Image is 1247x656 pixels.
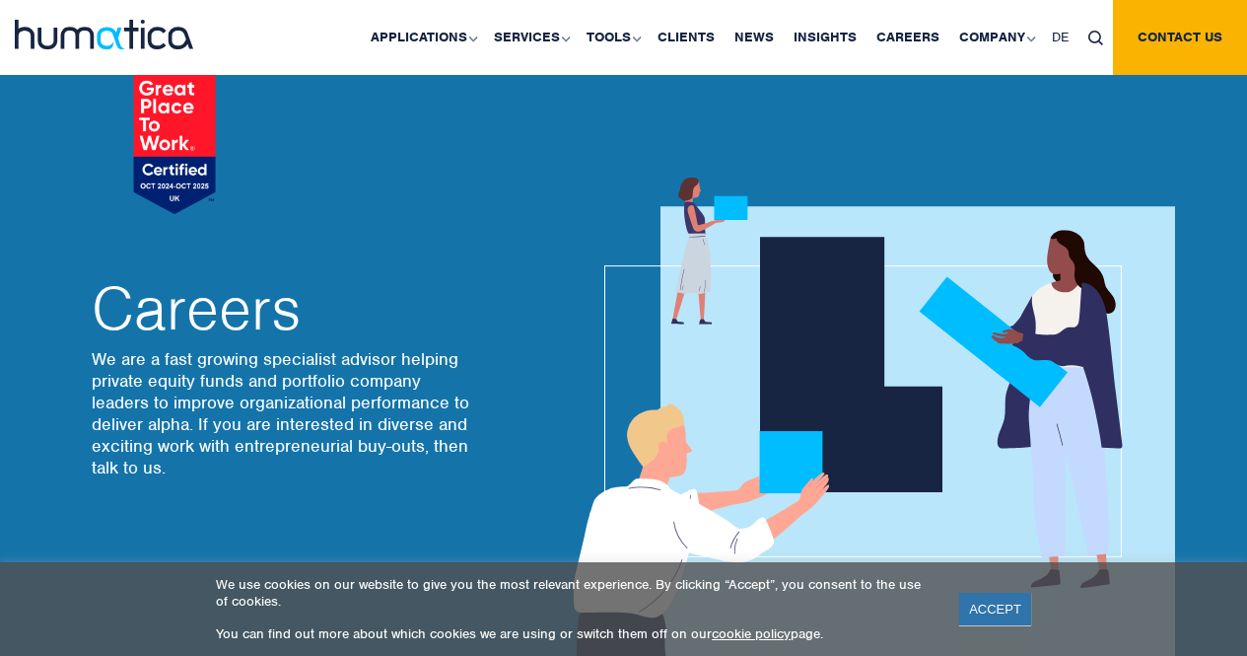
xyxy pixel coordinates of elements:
[216,576,935,610] p: We use cookies on our website to give you the most relevant experience. By clicking “Accept”, you...
[1052,29,1069,45] span: DE
[92,348,476,478] p: We are a fast growing specialist advisor helping private equity funds and portfolio company leade...
[712,625,791,642] a: cookie policy
[959,593,1031,625] a: ACCEPT
[1088,31,1103,45] img: search_icon
[15,20,193,49] img: logo
[92,279,476,338] h2: Careers
[216,625,935,642] p: You can find out more about which cookies we are using or switch them off on our page.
